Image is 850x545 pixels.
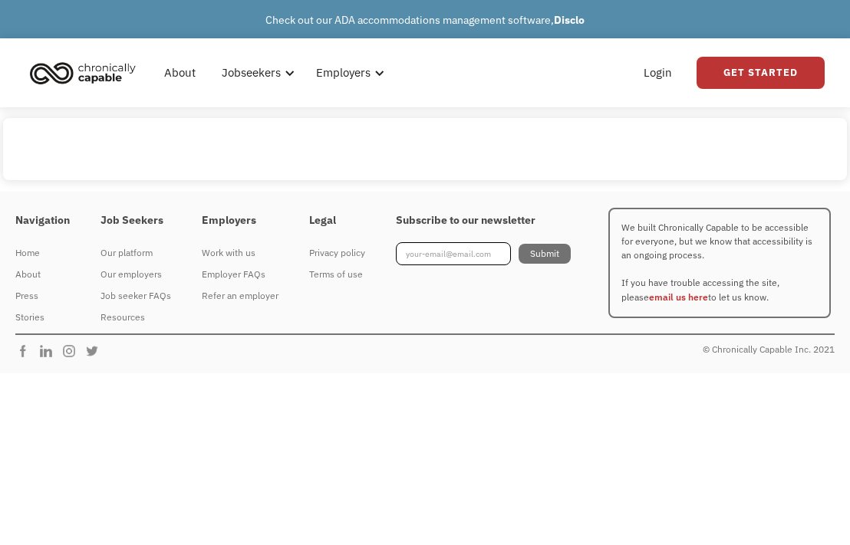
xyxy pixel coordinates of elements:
[634,48,681,97] a: Login
[202,287,278,305] div: Refer an employer
[396,242,571,265] form: Footer Newsletter
[222,64,281,82] div: Jobseekers
[307,48,389,97] div: Employers
[100,265,171,284] div: Our employers
[202,244,278,262] div: Work with us
[519,244,571,264] input: Submit
[212,48,299,97] div: Jobseekers
[100,287,171,305] div: Job seeker FAQs
[15,264,70,285] a: About
[100,214,171,228] h4: Job Seekers
[15,287,70,305] div: Press
[15,285,70,307] a: Press
[25,56,147,90] a: home
[703,340,835,359] div: © Chronically Capable Inc. 2021
[396,242,511,265] input: your-email@email.com
[309,265,365,284] div: Terms of use
[649,291,708,303] a: email us here
[202,265,278,284] div: Employer FAQs
[100,244,171,262] div: Our platform
[100,285,171,307] a: Job seeker FAQs
[15,244,70,262] div: Home
[608,208,831,318] p: We built Chronically Capable to be accessible for everyone, but we know that accessibility is an ...
[309,264,365,285] a: Terms of use
[84,343,107,359] img: Chronically Capable Twitter Page
[316,64,371,82] div: Employers
[202,242,278,264] a: Work with us
[15,242,70,264] a: Home
[202,214,278,228] h4: Employers
[202,285,278,307] a: Refer an employer
[15,308,70,327] div: Stories
[202,264,278,285] a: Employer FAQs
[38,343,61,359] img: Chronically Capable Linkedin Page
[61,343,84,359] img: Chronically Capable Instagram Page
[265,13,585,27] a: Check out our ADA accommodations management software,Disclo
[25,56,140,90] img: Chronically Capable logo
[697,57,825,89] a: Get Started
[100,308,171,327] div: Resources
[554,13,585,27] strong: Disclo
[309,214,365,228] h4: Legal
[100,264,171,285] a: Our employers
[155,48,205,97] a: About
[15,343,38,359] img: Chronically Capable Facebook Page
[309,244,365,262] div: Privacy policy
[309,242,365,264] a: Privacy policy
[396,214,571,228] h4: Subscribe to our newsletter
[100,242,171,264] a: Our platform
[15,214,70,228] h4: Navigation
[15,265,70,284] div: About
[15,307,70,328] a: Stories
[100,307,171,328] a: Resources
